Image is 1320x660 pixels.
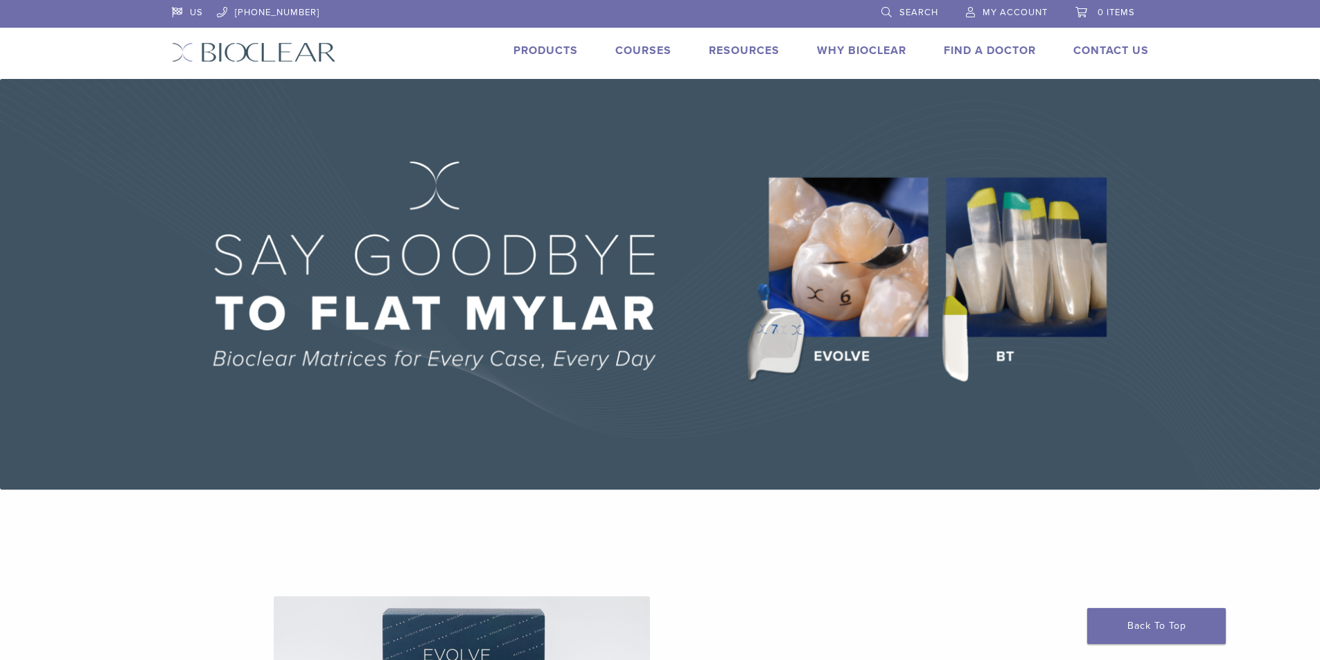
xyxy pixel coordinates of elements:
[1098,7,1135,18] span: 0 items
[983,7,1048,18] span: My Account
[513,44,578,57] a: Products
[1073,44,1149,57] a: Contact Us
[817,44,906,57] a: Why Bioclear
[899,7,938,18] span: Search
[615,44,671,57] a: Courses
[709,44,780,57] a: Resources
[944,44,1036,57] a: Find A Doctor
[172,42,336,62] img: Bioclear
[1087,608,1226,644] a: Back To Top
